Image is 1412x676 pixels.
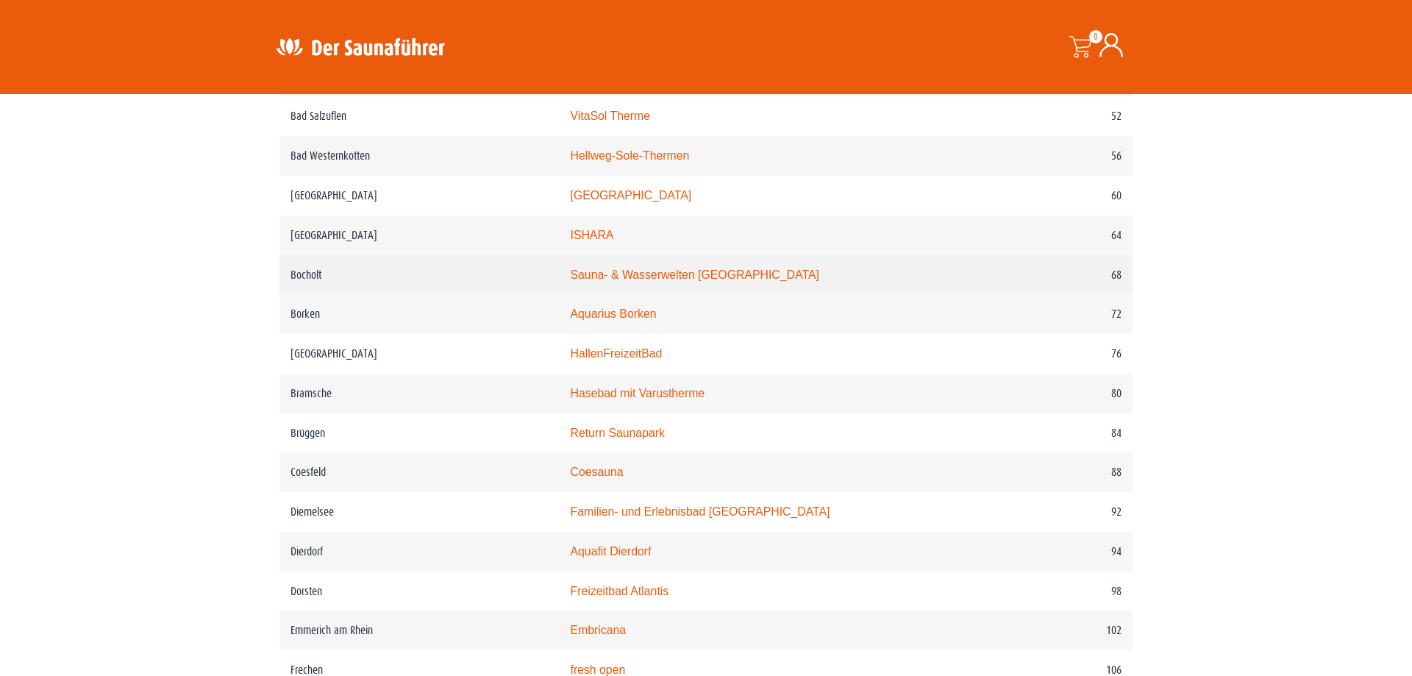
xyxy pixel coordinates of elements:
[279,374,559,413] td: Bramsche
[980,572,1133,611] td: 98
[980,532,1133,572] td: 94
[570,149,689,162] a: Hellweg-Sole-Thermen
[570,110,650,122] a: VitaSol Therme
[980,374,1133,413] td: 80
[570,347,662,360] a: HallenFreizeitBad
[980,136,1133,176] td: 56
[570,268,819,281] a: Sauna- & Wasserwelten [GEOGRAPHIC_DATA]
[980,611,1133,650] td: 102
[980,452,1133,492] td: 88
[980,334,1133,374] td: 76
[570,505,830,518] a: Familien- und Erlebnisbad [GEOGRAPHIC_DATA]
[279,216,559,255] td: [GEOGRAPHIC_DATA]
[570,189,691,202] a: [GEOGRAPHIC_DATA]
[279,611,559,650] td: Emmerich am Rhein
[980,492,1133,532] td: 92
[980,96,1133,136] td: 52
[980,176,1133,216] td: 60
[279,294,559,334] td: Borken
[570,387,705,399] a: Hasebad mit Varustherme
[279,492,559,532] td: Diemelsee
[980,294,1133,334] td: 72
[570,307,656,320] a: Aquarius Borken
[570,427,664,439] a: Return Saunapark
[570,229,613,241] a: ISHARA
[980,255,1133,295] td: 68
[279,136,559,176] td: Bad Westernkotten
[279,176,559,216] td: [GEOGRAPHIC_DATA]
[279,255,559,295] td: Bocholt
[279,96,559,136] td: Bad Salzuflen
[279,452,559,492] td: Coesfeld
[570,663,625,676] a: fresh open
[279,413,559,453] td: Brüggen
[279,334,559,374] td: [GEOGRAPHIC_DATA]
[570,545,651,558] a: Aquafit Dierdorf
[1089,30,1102,43] span: 0
[570,466,623,478] a: Coesauna
[279,572,559,611] td: Dorsten
[980,413,1133,453] td: 84
[570,624,626,636] a: Embricana
[279,532,559,572] td: Dierdorf
[980,216,1133,255] td: 64
[570,585,668,597] a: Freizeitbad Atlantis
